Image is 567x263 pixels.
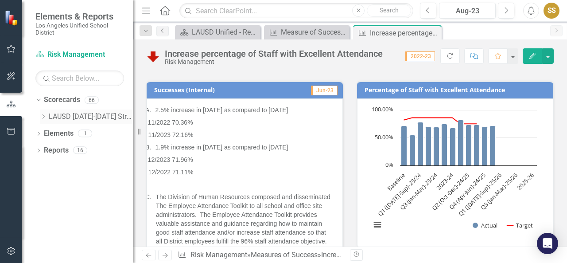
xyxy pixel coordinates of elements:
text: Baseline [385,171,406,192]
div: Increase percentage of Staff with Excellent Attendance [370,27,439,39]
h3: Successes (Internal) [154,86,281,93]
a: LAUSD [DATE]-[DATE] Strategic Plan [49,112,133,122]
a: Measures of Success [251,251,318,259]
g: Actual, series 1 of 2. Bar series with 17 bars. [401,110,533,166]
a: Reports [44,145,69,156]
div: 1 [78,130,92,137]
span: Search [380,7,399,14]
div: Risk Management [165,59,383,65]
text: Q4 (Apr-Jun)-24/25 [447,171,487,211]
path: Q2 (Oct-Dec)-23/24, 69.69. Actual. [426,127,431,166]
path: 2024-25, 72. Actual. [490,126,496,166]
input: Search Below... [35,71,124,86]
button: Show Actual [473,221,497,229]
span: C. [145,193,155,200]
span: 2022-23 [405,51,435,61]
div: 66 [85,96,99,104]
path: Q1 (Jul-Sep)-23/24, 78.24. Actual. [418,122,423,166]
span: 11/2022 70.36% [148,119,193,126]
div: Increase percentage of Staff with Excellent Attendance [165,49,383,59]
text: 100.00% [372,105,393,113]
span: 11/2023 72.16% [148,131,193,138]
path: 2022-23, 55. Actual. [410,135,416,166]
path: Q3 (Jan-Mar)-23/24, 68.84. Actual. [434,127,439,166]
button: Aug-23 [439,3,496,19]
path: Q4 (Apr-Jun)-24/25, 69.63. Actual. [482,127,488,166]
div: Increase percentage of Staff with Excellent Attendance [321,251,492,259]
path: Q3 (Jan-Mar)-24/25, 73.13. Actual. [474,125,480,166]
div: Aug-23 [442,6,493,16]
button: Show Target [507,221,533,229]
a: Risk Management [190,251,247,259]
button: SS [544,3,559,19]
span: Jun-23 [311,86,338,95]
span: 1.9% increase in [DATE] as compared to [DATE] [155,144,288,151]
a: Elements [44,129,74,139]
span: 12/2022 71.11% [148,169,193,176]
path: Baseline, 72. Actual. [401,126,407,166]
span: B. [145,144,155,151]
div: Measure of Success - Scorecard Report [281,27,347,38]
svg: Interactive chart [366,106,541,239]
text: 50.00% [375,133,393,141]
path: Q1 (Jul-Sep)-24/25, 82. Actual. [458,120,464,166]
span: The Division of Human Resources composed and disseminated The Employee Attendance Toolkit to all ... [155,193,332,245]
span: 12/2023 71.96% [148,156,193,163]
path: Q4 (Apr-Jun)-23/24, 74.54. Actual. [442,124,447,166]
path: 2023-24, 68. Actual. [450,128,456,166]
div: Chart. Highcharts interactive chart. [366,106,544,239]
a: Risk Management [35,50,124,60]
text: Q3 (Jan-Mar)-25/26 [479,171,519,212]
path: Q2 (Oct-Dec)-24/25, 72.81. Actual. [466,125,472,166]
text: Q1 ([DATE]-Sep)-25/26 [457,171,503,218]
span: A. [145,106,155,114]
a: Measure of Success - Scorecard Report [266,27,347,38]
button: View chart menu, Chart [371,219,384,231]
text: 2025-26 [515,171,535,191]
img: ClearPoint Strategy [4,9,21,26]
img: Off Track [146,49,160,63]
div: LAUSD Unified - Ready for the World [192,27,258,38]
text: Q3 (Jan-Mar)-23/24 [398,171,439,212]
div: Open Intercom Messenger [537,233,558,254]
a: Scorecards [44,95,80,105]
button: Search [367,4,411,17]
span: Elements & Reports [35,11,124,22]
input: Search ClearPoint... [179,3,413,19]
small: Los Angeles Unified School District [35,22,124,36]
a: LAUSD Unified - Ready for the World [177,27,258,38]
span: 2.5% increase in [DATE] as compared to [DATE] [155,106,288,114]
div: » » [178,250,343,260]
div: 16 [73,147,87,154]
text: 2023-24 [435,171,455,192]
text: Q1 ([DATE]-Sep)-23/24 [376,171,423,218]
h3: Percentage of Staff with Excellent Attendance [365,86,549,93]
text: 0% [385,161,393,169]
text: Q2 (Oct-Dec)-24/25 [430,171,471,212]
